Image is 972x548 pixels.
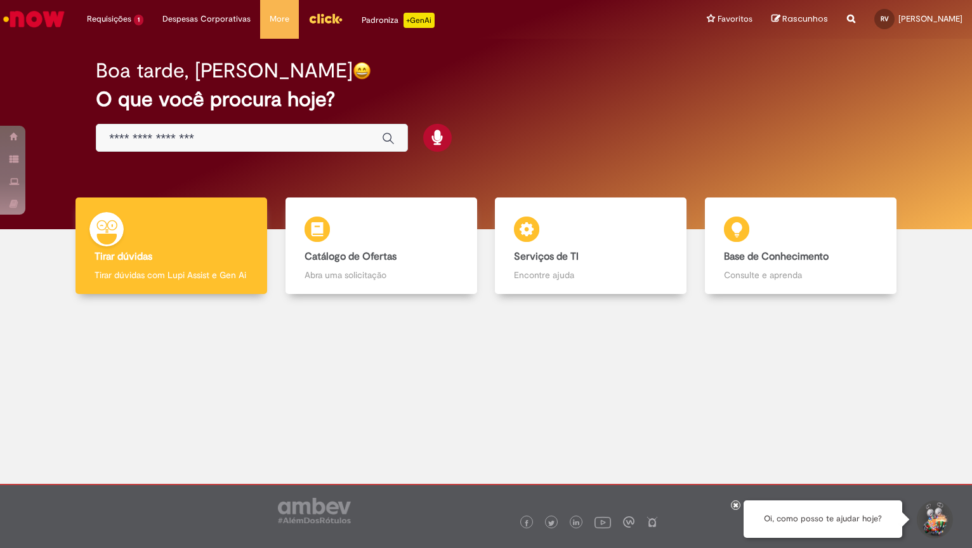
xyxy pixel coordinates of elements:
[696,197,906,295] a: Base de Conhecimento Consulte e aprenda
[305,250,397,263] b: Catálogo de Ofertas
[1,6,67,32] img: ServiceNow
[96,60,353,82] h2: Boa tarde, [PERSON_NAME]
[67,197,277,295] a: Tirar dúvidas Tirar dúvidas com Lupi Assist e Gen Ai
[898,13,962,24] span: [PERSON_NAME]
[404,13,435,28] p: +GenAi
[514,250,579,263] b: Serviços de TI
[362,13,435,28] div: Padroniza
[573,519,579,527] img: logo_footer_linkedin.png
[277,197,487,295] a: Catálogo de Ofertas Abra uma solicitação
[881,15,889,23] span: RV
[95,269,248,281] p: Tirar dúvidas com Lupi Assist e Gen Ai
[305,269,458,281] p: Abra uma solicitação
[724,250,829,263] b: Base de Conhecimento
[744,500,902,538] div: Oi, como posso te ajudar hoje?
[308,9,343,28] img: click_logo_yellow_360x200.png
[623,516,634,528] img: logo_footer_workplace.png
[782,13,828,25] span: Rascunhos
[162,13,251,25] span: Despesas Corporativas
[647,516,658,528] img: logo_footer_naosei.png
[96,88,876,110] h2: O que você procura hoje?
[270,13,289,25] span: More
[514,269,667,281] p: Encontre ajuda
[486,197,696,295] a: Serviços de TI Encontre ajuda
[772,13,828,25] a: Rascunhos
[278,498,351,523] img: logo_footer_ambev_rotulo_gray.png
[594,514,611,530] img: logo_footer_youtube.png
[95,250,152,263] b: Tirar dúvidas
[353,62,371,80] img: happy-face.png
[134,15,143,25] span: 1
[87,13,131,25] span: Requisições
[523,520,530,526] img: logo_footer_facebook.png
[718,13,752,25] span: Favoritos
[724,269,877,281] p: Consulte e aprenda
[915,500,953,538] button: Iniciar Conversa de Suporte
[548,520,555,526] img: logo_footer_twitter.png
